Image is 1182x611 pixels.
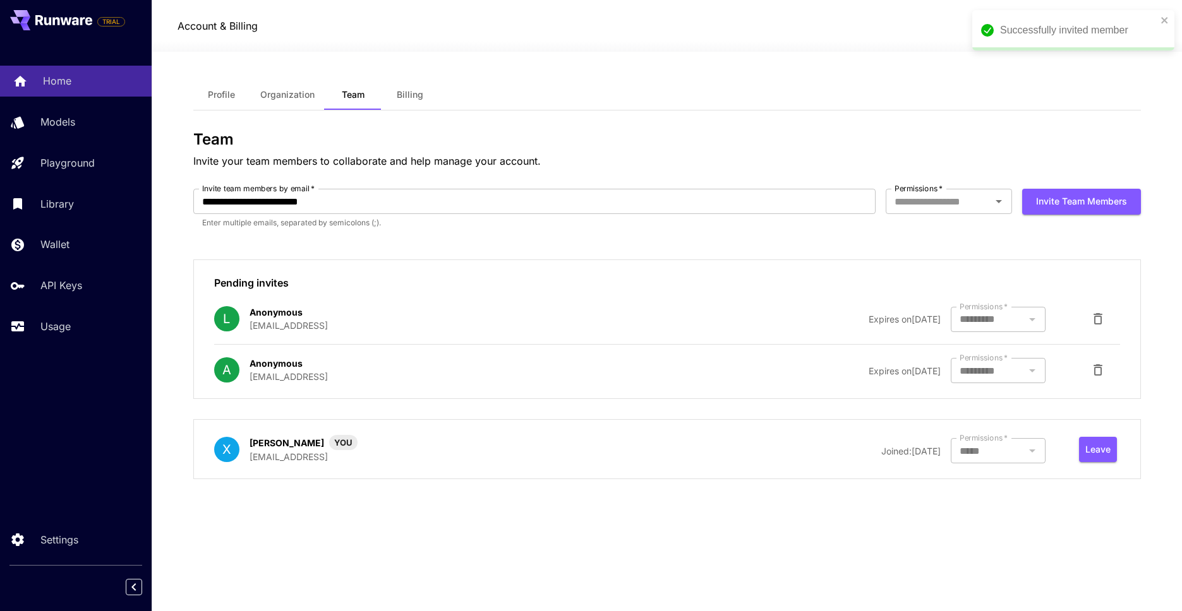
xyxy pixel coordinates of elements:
p: [EMAIL_ADDRESS] [250,450,358,463]
span: Add your payment card to enable full platform functionality. [97,14,125,29]
label: Invite team members by email [202,183,315,194]
h3: Team [193,131,1141,148]
span: TRIAL [98,17,124,27]
button: Open [990,193,1008,210]
a: Account & Billing [178,18,258,33]
label: Permissions [960,301,1008,312]
div: Collapse sidebar [135,576,152,598]
p: Home [43,73,71,88]
span: YOU [329,437,358,449]
p: [PERSON_NAME] [250,436,324,449]
p: Settings [40,532,78,547]
span: Expires on [DATE] [869,365,941,376]
label: Permissions [960,432,1008,443]
div: Successfully invited member [1000,23,1157,38]
span: Billing [397,89,423,100]
span: Organization [260,89,315,100]
p: [EMAIL_ADDRESS] [250,319,328,332]
button: Invite team members [1022,189,1141,215]
p: Pending invites [214,275,1120,290]
div: X [214,437,239,462]
span: Expires on [DATE] [869,314,941,324]
span: Team [342,89,365,100]
p: Playground [40,155,95,170]
nav: breadcrumb [178,18,258,33]
div: L [214,306,239,331]
label: Permissions [960,352,1008,363]
p: Models [40,114,75,129]
p: Usage [40,319,71,334]
button: close [1161,15,1169,25]
p: Invite your team members to collaborate and help manage your account. [193,153,1141,169]
label: Permissions [895,183,943,194]
span: Joined: [DATE] [881,446,941,456]
p: [EMAIL_ADDRESS] [250,370,328,383]
p: Anonymous [250,305,303,319]
p: Anonymous [250,357,303,370]
button: Leave [1079,437,1117,463]
p: Enter multiple emails, separated by semicolons (;). [202,217,867,229]
span: Profile [208,89,235,100]
p: Library [40,196,74,211]
p: Wallet [40,237,69,252]
div: A [214,357,239,383]
button: Collapse sidebar [126,579,142,595]
p: API Keys [40,278,82,293]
